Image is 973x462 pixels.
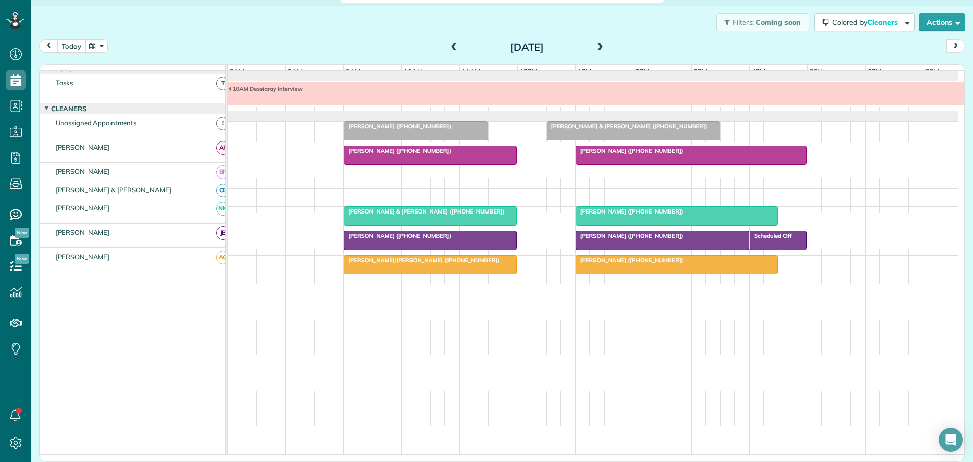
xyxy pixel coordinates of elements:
[216,117,230,130] span: !
[575,257,684,264] span: [PERSON_NAME] ([PHONE_NUMBER])
[575,208,684,215] span: [PERSON_NAME] ([PHONE_NUMBER])
[216,251,230,264] span: AG
[518,67,540,76] span: 12pm
[15,228,29,238] span: New
[216,165,230,179] span: BR
[344,67,362,76] span: 9am
[756,18,801,27] span: Coming soon
[216,226,230,240] span: JB
[49,104,88,113] span: Cleaners
[576,67,593,76] span: 1pm
[749,232,792,239] span: Scheduled Off
[54,119,138,127] span: Unassigned Appointments
[228,85,303,92] span: 10AM Dessiaray Interview
[832,18,902,27] span: Colored by
[57,39,86,53] button: today
[54,186,173,194] span: [PERSON_NAME] & [PERSON_NAME]
[923,67,941,76] span: 7pm
[460,67,482,76] span: 11am
[939,428,963,452] div: Open Intercom Messenger
[575,147,684,154] span: [PERSON_NAME] ([PHONE_NUMBER])
[919,13,965,31] button: Actions
[750,67,767,76] span: 4pm
[866,67,883,76] span: 6pm
[343,147,452,154] span: [PERSON_NAME] ([PHONE_NUMBER])
[216,77,230,90] span: T
[575,232,684,239] span: [PERSON_NAME] ([PHONE_NUMBER])
[343,257,500,264] span: [PERSON_NAME]/[PERSON_NAME] ([PHONE_NUMBER])
[633,67,651,76] span: 2pm
[54,204,112,212] span: [PERSON_NAME]
[814,13,915,31] button: Colored byCleaners
[402,67,425,76] span: 10am
[733,18,754,27] span: Filters:
[808,67,826,76] span: 5pm
[216,202,230,216] span: NM
[54,228,112,236] span: [PERSON_NAME]
[54,167,112,175] span: [PERSON_NAME]
[54,253,112,261] span: [PERSON_NAME]
[867,18,900,27] span: Cleaners
[692,67,709,76] span: 3pm
[546,123,708,130] span: [PERSON_NAME] & [PERSON_NAME] ([PHONE_NUMBER])
[15,254,29,264] span: New
[54,79,75,87] span: Tasks
[343,123,452,130] span: [PERSON_NAME] ([PHONE_NUMBER])
[286,67,305,76] span: 8am
[216,184,230,197] span: CB
[343,208,505,215] span: [PERSON_NAME] & [PERSON_NAME] ([PHONE_NUMBER])
[39,39,58,53] button: prev
[216,141,230,155] span: AF
[464,42,590,53] h2: [DATE]
[343,232,452,239] span: [PERSON_NAME] ([PHONE_NUMBER])
[54,143,112,151] span: [PERSON_NAME]
[946,39,965,53] button: next
[228,67,246,76] span: 7am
